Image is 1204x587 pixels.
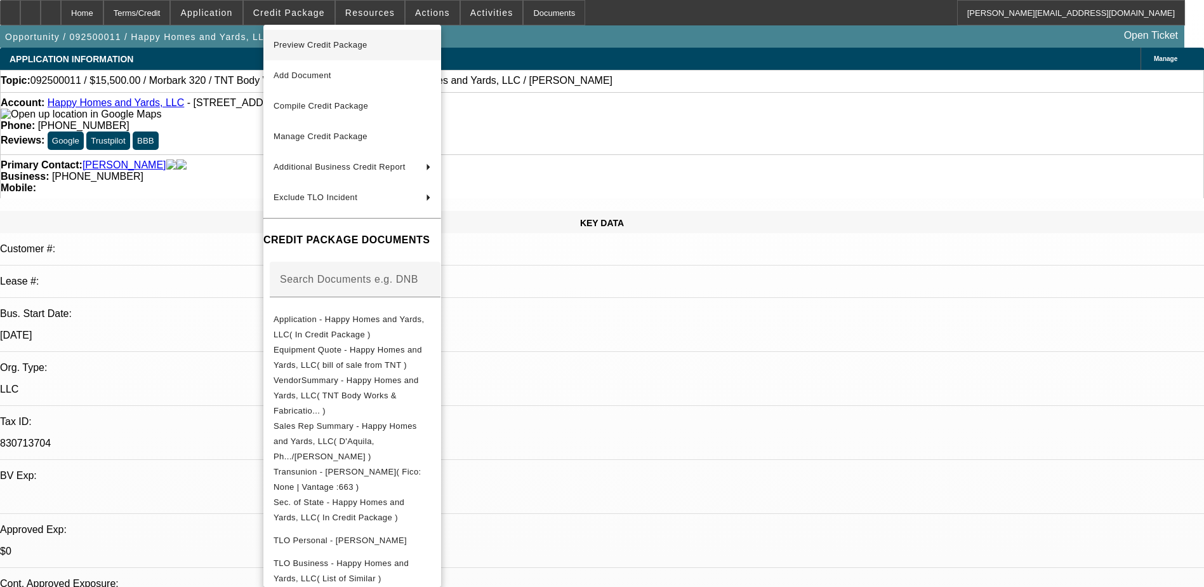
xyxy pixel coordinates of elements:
[263,373,441,419] button: VendorSummary - Happy Homes and Yards, LLC( TNT Body Works & Fabricatio... )
[274,132,367,141] span: Manage Credit Package
[263,556,441,586] button: TLO Business - Happy Homes and Yards, LLC( List of Similar )
[274,71,331,80] span: Add Document
[263,525,441,556] button: TLO Personal - Bernard, Aaron
[263,419,441,464] button: Sales Rep Summary - Happy Homes and Yards, LLC( D'Aquila, Ph.../Rupp, Greg )
[274,101,368,111] span: Compile Credit Package
[274,536,407,545] span: TLO Personal - [PERSON_NAME]
[274,162,406,172] span: Additional Business Credit Report
[274,375,419,415] span: VendorSummary - Happy Homes and Yards, LLC( TNT Body Works & Fabricatio... )
[263,312,441,342] button: Application - Happy Homes and Yards, LLC( In Credit Package )
[263,495,441,525] button: Sec. of State - Happy Homes and Yards, LLC( In Credit Package )
[263,233,441,248] h4: CREDIT PACKAGE DOCUMENTS
[274,192,357,202] span: Exclude TLO Incident
[274,497,404,522] span: Sec. of State - Happy Homes and Yards, LLC( In Credit Package )
[263,464,441,495] button: Transunion - Bernard, Aaron( Fico: None | Vantage :663 )
[274,558,409,583] span: TLO Business - Happy Homes and Yards, LLC( List of Similar )
[280,274,418,285] mat-label: Search Documents e.g. DNB
[263,342,441,373] button: Equipment Quote - Happy Homes and Yards, LLC( bill of sale from TNT )
[274,40,367,50] span: Preview Credit Package
[274,421,417,461] span: Sales Rep Summary - Happy Homes and Yards, LLC( D'Aquila, Ph.../[PERSON_NAME] )
[274,467,421,492] span: Transunion - [PERSON_NAME]( Fico: None | Vantage :663 )
[274,314,424,339] span: Application - Happy Homes and Yards, LLC( In Credit Package )
[274,345,422,370] span: Equipment Quote - Happy Homes and Yards, LLC( bill of sale from TNT )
